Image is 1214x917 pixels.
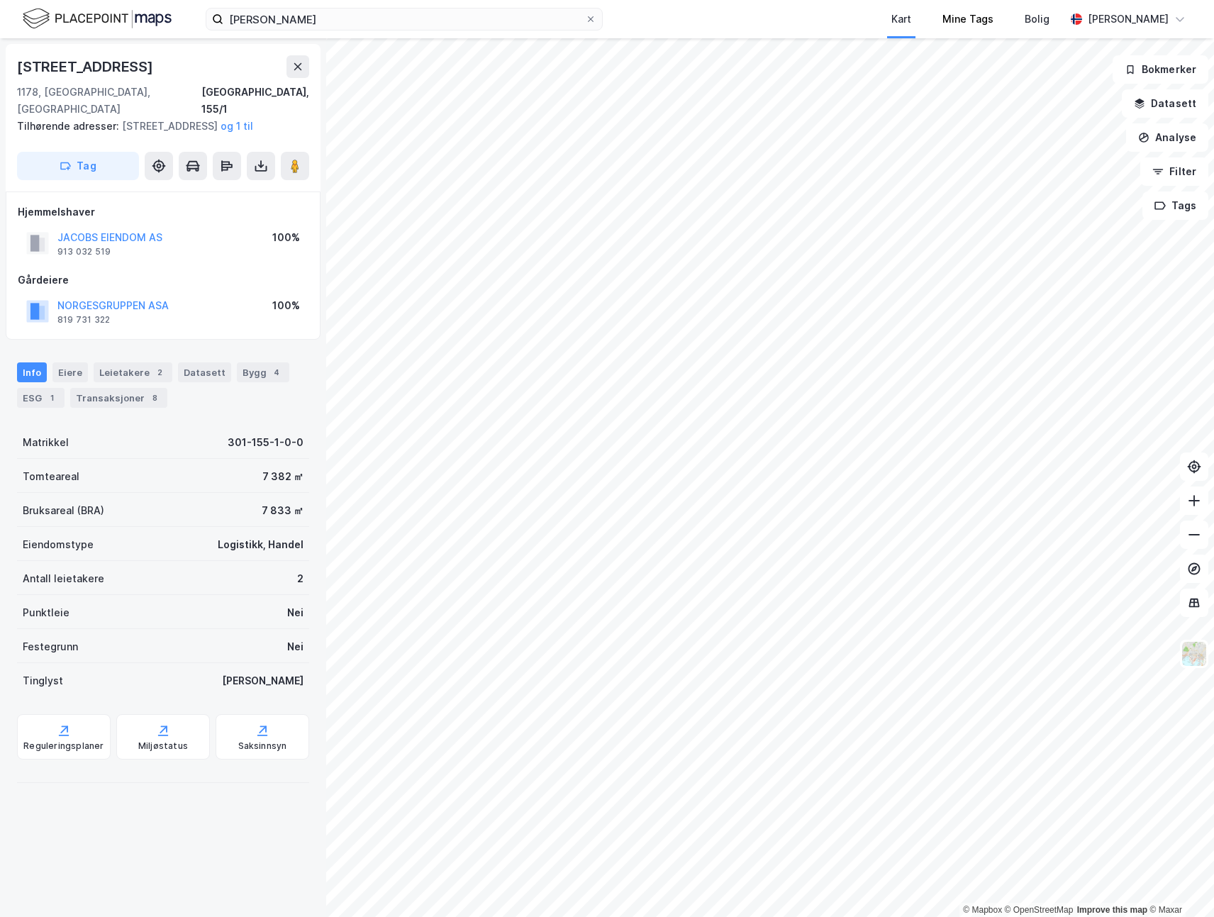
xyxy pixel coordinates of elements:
div: 1 [45,391,59,405]
div: Gårdeiere [18,272,308,289]
div: [STREET_ADDRESS] [17,118,298,135]
div: Tomteareal [23,468,79,485]
div: Tinglyst [23,672,63,689]
span: Tilhørende adresser: [17,120,122,132]
div: 913 032 519 [57,246,111,257]
div: Reguleringsplaner [23,740,104,752]
img: logo.f888ab2527a4732fd821a326f86c7f29.svg [23,6,172,31]
div: Punktleie [23,604,69,621]
div: Eiere [52,362,88,382]
div: 2 [297,570,303,587]
div: 4 [269,365,284,379]
div: Bruksareal (BRA) [23,502,104,519]
button: Filter [1140,157,1208,186]
div: 8 [147,391,162,405]
div: 7 833 ㎡ [262,502,303,519]
div: Nei [287,604,303,621]
div: Mine Tags [942,11,993,28]
a: Mapbox [963,905,1002,915]
a: OpenStreetMap [1005,905,1074,915]
div: Bygg [237,362,289,382]
div: Antall leietakere [23,570,104,587]
div: 100% [272,229,300,246]
div: Matrikkel [23,434,69,451]
div: [PERSON_NAME] [1088,11,1169,28]
button: Tags [1142,191,1208,220]
div: 100% [272,297,300,314]
div: [GEOGRAPHIC_DATA], 155/1 [201,84,309,118]
input: Søk på adresse, matrikkel, gårdeiere, leietakere eller personer [223,9,585,30]
button: Analyse [1126,123,1208,152]
div: Leietakere [94,362,172,382]
div: Kart [891,11,911,28]
div: ESG [17,388,65,408]
a: Improve this map [1077,905,1147,915]
div: Datasett [178,362,231,382]
div: Nei [287,638,303,655]
div: Logistikk, Handel [218,536,303,553]
div: [STREET_ADDRESS] [17,55,156,78]
div: Festegrunn [23,638,78,655]
button: Datasett [1122,89,1208,118]
div: 1178, [GEOGRAPHIC_DATA], [GEOGRAPHIC_DATA] [17,84,201,118]
button: Tag [17,152,139,180]
div: [PERSON_NAME] [222,672,303,689]
div: 301-155-1-0-0 [228,434,303,451]
iframe: Chat Widget [1143,849,1214,917]
div: Bolig [1025,11,1049,28]
div: 2 [152,365,167,379]
div: Saksinnsyn [238,740,287,752]
div: 7 382 ㎡ [262,468,303,485]
img: Z [1181,640,1208,667]
div: Kontrollprogram for chat [1143,849,1214,917]
div: 819 731 322 [57,314,110,326]
div: Miljøstatus [138,740,188,752]
div: Hjemmelshaver [18,204,308,221]
div: Info [17,362,47,382]
div: Transaksjoner [70,388,167,408]
button: Bokmerker [1113,55,1208,84]
div: Eiendomstype [23,536,94,553]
